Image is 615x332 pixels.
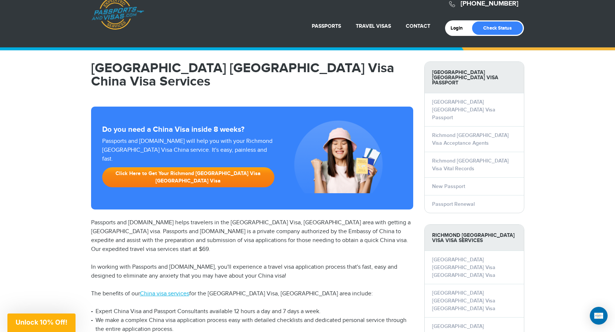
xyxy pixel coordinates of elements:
[432,201,475,207] a: Passport Renewal
[91,289,413,298] p: The benefits of our for the [GEOGRAPHIC_DATA] Visa, [GEOGRAPHIC_DATA] area include:
[432,256,495,278] a: [GEOGRAPHIC_DATA] [GEOGRAPHIC_DATA] Visa [GEOGRAPHIC_DATA] Visa
[432,183,465,190] a: New Passport
[590,307,608,325] div: Open Intercom Messenger
[140,290,189,297] a: China visa services
[356,23,391,29] a: Travel Visas
[425,225,524,251] strong: Richmond [GEOGRAPHIC_DATA] Visa Visa Services
[432,132,509,146] a: Richmond [GEOGRAPHIC_DATA] Visa Acceptance Agents
[91,218,413,254] p: Passports and [DOMAIN_NAME] helps travelers in the [GEOGRAPHIC_DATA] Visa, [GEOGRAPHIC_DATA] area...
[102,167,275,187] a: Click Here to Get Your Richmond [GEOGRAPHIC_DATA] Visa [GEOGRAPHIC_DATA] Visa
[91,263,413,281] p: In working with Passports and [DOMAIN_NAME], you'll experience a travel visa application process ...
[16,318,67,326] span: Unlock 10% Off!
[99,137,278,191] div: Passports and [DOMAIN_NAME] will help you with your Richmond [GEOGRAPHIC_DATA] Visa China service...
[102,125,402,134] strong: Do you need a China Visa inside 8 weeks?
[91,307,413,316] li: Expert China Visa and Passport Consultants available 12 hours a day and 7 days a week.
[451,25,468,31] a: Login
[425,62,524,93] strong: [GEOGRAPHIC_DATA] [GEOGRAPHIC_DATA] Visa Passport
[472,21,523,35] a: Check Status
[91,61,413,88] h1: [GEOGRAPHIC_DATA] [GEOGRAPHIC_DATA] Visa China Visa Services
[432,99,495,121] a: [GEOGRAPHIC_DATA] [GEOGRAPHIC_DATA] Visa Passport
[7,313,76,332] div: Unlock 10% Off!
[312,23,341,29] a: Passports
[432,158,509,172] a: Richmond [GEOGRAPHIC_DATA] Visa Vital Records
[406,23,430,29] a: Contact
[432,290,495,312] a: [GEOGRAPHIC_DATA] [GEOGRAPHIC_DATA] Visa [GEOGRAPHIC_DATA] Visa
